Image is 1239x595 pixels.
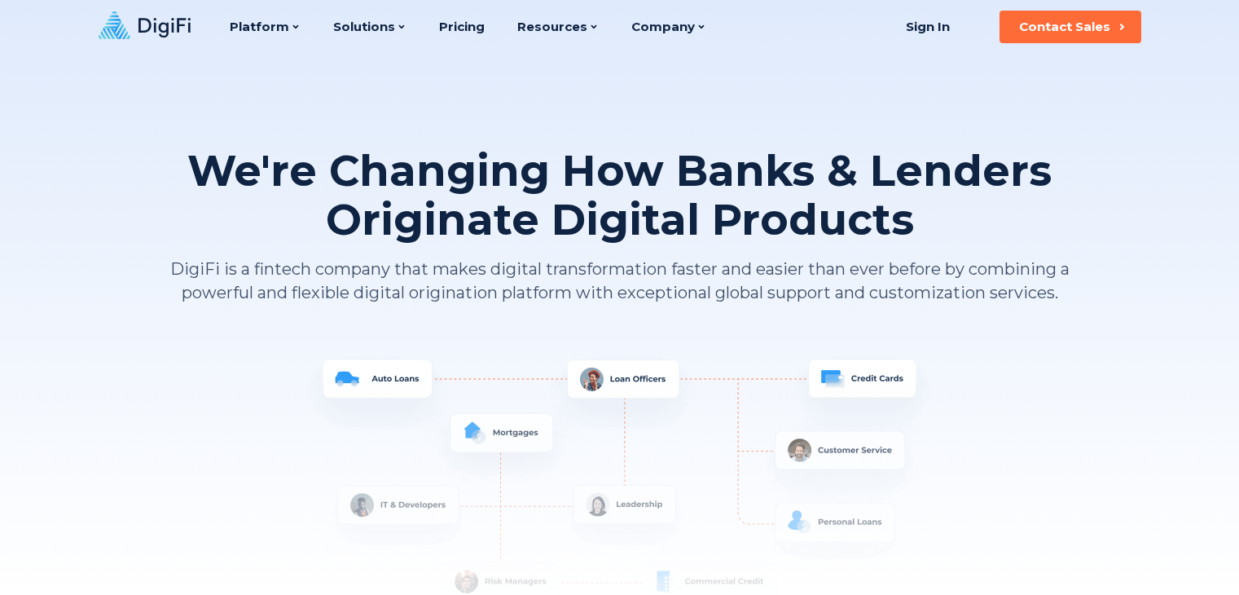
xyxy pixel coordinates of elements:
button: Contact Sales [1000,11,1141,43]
a: Sign In [886,11,970,43]
div: Contact Sales [1019,19,1110,35]
h1: We're Changing How Banks & Lenders Originate Digital Products [168,147,1072,245]
p: DigiFi is a fintech company that makes digital transformation faster and easier than ever before ... [168,258,1072,305]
